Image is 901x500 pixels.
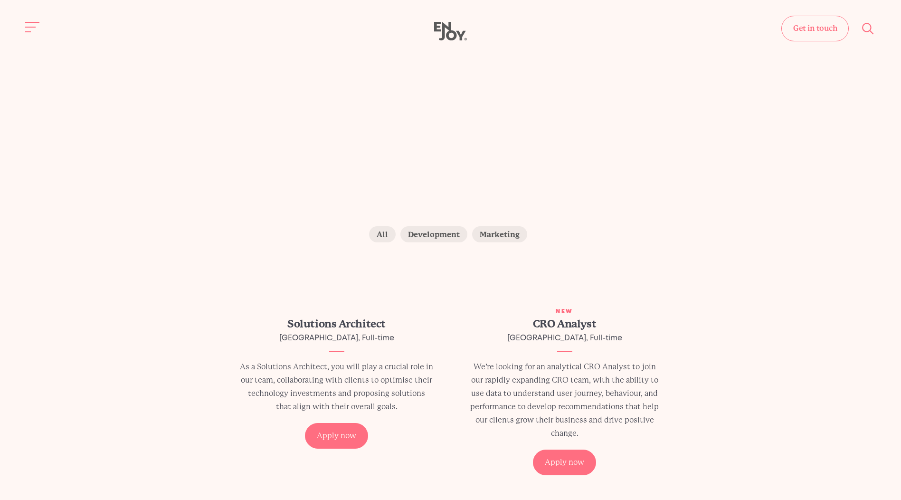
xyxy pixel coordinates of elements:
[781,16,849,41] a: Get in touch
[400,226,467,242] label: Development
[533,450,596,475] div: Apply now
[240,317,434,332] h2: Solutions Architect
[468,332,662,345] div: [GEOGRAPHIC_DATA], Full-time
[23,17,43,37] button: Site navigation
[451,307,679,475] a: New CRO Analyst [GEOGRAPHIC_DATA], Full-time We’re looking for an analytical CRO Analyst to join ...
[858,19,878,38] button: Site search
[468,360,662,440] p: We’re looking for an analytical CRO Analyst to join our rapidly expanding CRO team, with the abil...
[240,360,434,413] p: As a Solutions Architect, you will play a crucial role in our team, collaborating with clients to...
[305,423,368,449] div: Apply now
[240,332,434,345] div: [GEOGRAPHIC_DATA], Full-time
[451,307,679,317] div: New
[472,226,527,242] label: Marketing
[223,307,451,475] a: Solutions Architect [GEOGRAPHIC_DATA], Full-time As a Solutions Architect, you will play a crucia...
[468,317,662,332] h2: CRO Analyst
[369,226,396,242] label: All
